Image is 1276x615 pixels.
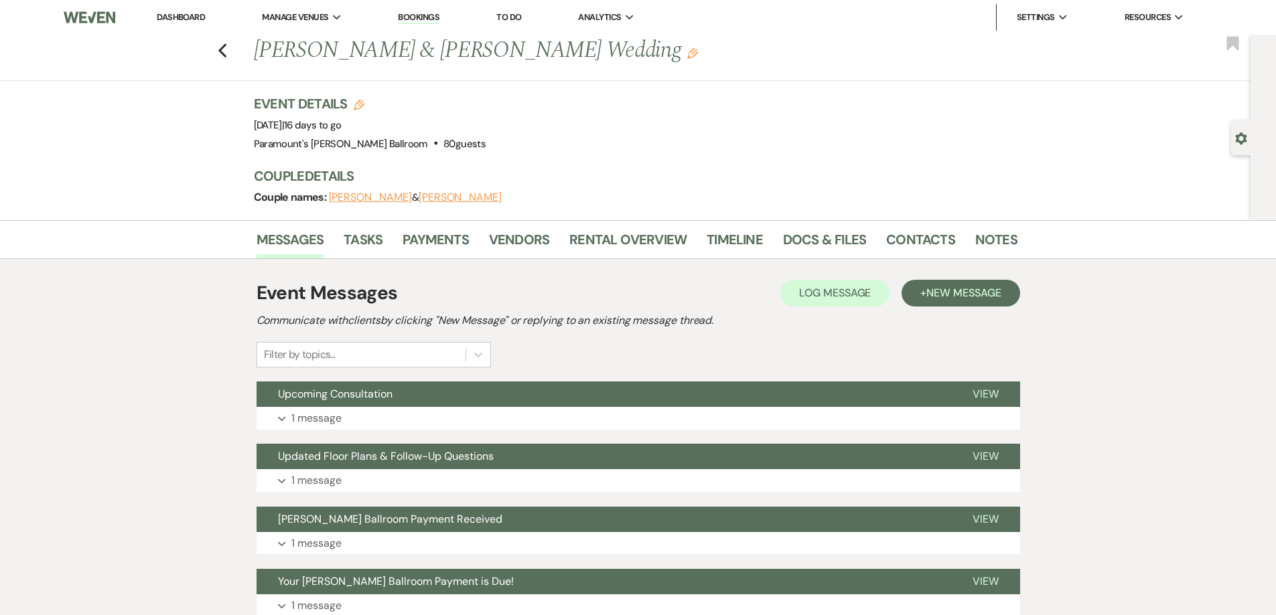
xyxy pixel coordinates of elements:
span: Manage Venues [262,11,328,24]
a: Docs & Files [783,229,866,258]
a: Tasks [344,229,382,258]
p: 1 message [291,535,342,552]
a: Contacts [886,229,955,258]
h3: Event Details [254,94,486,113]
span: View [973,512,999,526]
button: Upcoming Consultation [257,381,951,407]
h1: [PERSON_NAME] & [PERSON_NAME] Wedding [254,35,854,67]
span: [PERSON_NAME] Ballroom Payment Received [278,512,502,526]
span: View [973,574,999,588]
a: Bookings [398,11,439,24]
img: Weven Logo [64,3,115,31]
span: Updated Floor Plans & Follow-Up Questions [278,449,494,463]
span: View [973,449,999,463]
span: [DATE] [254,118,342,132]
a: To Do [496,11,521,23]
span: & [329,191,502,204]
a: Rental Overview [569,229,687,258]
button: +New Message [902,280,1019,306]
span: Couple names: [254,190,329,204]
span: Log Message [799,286,871,300]
a: Payments [403,229,469,258]
div: Filter by topics... [264,347,336,363]
p: 1 message [291,410,342,427]
button: [PERSON_NAME] [419,192,502,203]
button: [PERSON_NAME] [329,192,412,203]
span: Resources [1125,11,1171,24]
span: | [282,118,342,132]
button: Updated Floor Plans & Follow-Up Questions [257,444,951,469]
span: Settings [1017,11,1055,24]
a: Dashboard [157,11,205,23]
button: Edit [687,47,698,59]
a: Vendors [489,229,549,258]
a: Notes [975,229,1017,258]
button: [PERSON_NAME] Ballroom Payment Received [257,507,951,532]
button: View [951,444,1020,469]
span: Paramount's [PERSON_NAME] Ballroom [254,137,428,151]
p: 1 message [291,597,342,614]
button: Open lead details [1235,131,1247,144]
button: 1 message [257,532,1020,555]
button: View [951,507,1020,532]
a: Timeline [707,229,763,258]
span: New Message [926,286,1001,300]
button: Log Message [780,280,890,306]
h2: Communicate with clients by clicking "New Message" or replying to an existing message thread. [257,313,1020,329]
button: Your [PERSON_NAME] Ballroom Payment is Due! [257,569,951,594]
span: View [973,387,999,401]
button: View [951,569,1020,594]
span: Upcoming Consultation [278,387,393,401]
a: Messages [257,229,324,258]
span: 16 days to go [284,118,342,132]
h1: Event Messages [257,279,398,307]
h3: Couple Details [254,167,1004,185]
p: 1 message [291,472,342,489]
span: Your [PERSON_NAME] Ballroom Payment is Due! [278,574,514,588]
span: 80 guests [443,137,486,151]
button: 1 message [257,407,1020,430]
button: 1 message [257,469,1020,492]
button: View [951,381,1020,407]
span: Analytics [578,11,621,24]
